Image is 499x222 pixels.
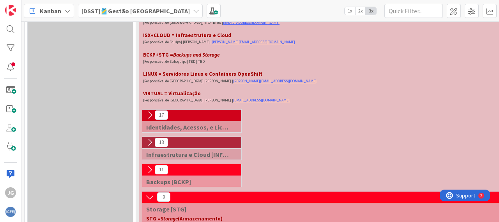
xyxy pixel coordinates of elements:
[233,78,317,83] a: [PERSON_NAME][EMAIL_ADDRESS][DOMAIN_NAME]
[81,7,190,15] b: [DSST]🎽Gestão [GEOGRAPHIC_DATA]
[143,39,212,44] span: [Responsável de Equipa] [PERSON_NAME] |
[143,90,201,97] strong: VIRTUAL = Virtualização
[143,32,231,39] strong: ISX+CLOUD = Infraestrutura e Cloud
[155,165,168,174] span: 11
[233,98,290,103] a: [EMAIL_ADDRESS][DOMAIN_NAME]
[146,151,232,158] span: Infraestrutura e Cloud [INFRA+CLOUD]
[157,192,170,202] span: 0
[212,39,295,44] a: [PERSON_NAME][EMAIL_ADDRESS][DOMAIN_NAME]
[146,123,232,131] span: Identidades, Acessos, e Licenças [IAL]
[173,52,219,58] em: Backups and Storage
[355,7,366,15] span: 2x
[143,20,223,25] span: [Responsável de [GEOGRAPHIC_DATA]] Vítor Brito |
[366,7,376,15] span: 3x
[5,206,16,217] img: avatar
[41,3,42,9] div: 2
[223,20,280,25] a: [EMAIL_ADDRESS][DOMAIN_NAME]
[143,71,262,77] strong: LINUX = Servidores Linux e Containers OpenShift
[146,178,232,186] span: Backups [BCKP]
[16,1,35,11] span: Support
[345,7,355,15] span: 1x
[143,98,233,103] span: [Responsável de [GEOGRAPHIC_DATA]] [PERSON_NAME] |
[146,215,223,222] strong: STG = (Armazenamento)
[384,4,443,18] input: Quick Filter...
[40,6,61,16] span: Kanban
[5,187,16,198] div: JG
[143,78,233,83] span: [Responsável de [GEOGRAPHIC_DATA]] [PERSON_NAME] |
[143,59,205,64] span: [Responsável de Subequipa] TBD | TBD
[155,110,168,120] span: 17
[155,138,168,147] span: 13
[161,215,178,222] em: Storage
[5,5,16,16] img: Visit kanbanzone.com
[143,52,221,58] strong: BCKP+STG =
